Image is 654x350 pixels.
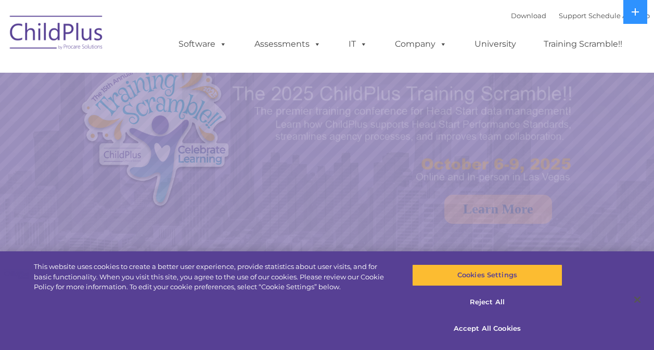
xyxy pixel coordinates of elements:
[559,11,586,20] a: Support
[412,318,562,340] button: Accept All Cookies
[338,34,378,55] a: IT
[444,195,552,224] a: Learn More
[168,34,237,55] a: Software
[5,8,109,60] img: ChildPlus by Procare Solutions
[533,34,633,55] a: Training Scramble!!
[412,264,562,286] button: Cookies Settings
[464,34,527,55] a: University
[34,262,392,292] div: This website uses cookies to create a better user experience, provide statistics about user visit...
[588,11,650,20] a: Schedule A Demo
[511,11,650,20] font: |
[244,34,331,55] a: Assessments
[511,11,546,20] a: Download
[626,288,649,311] button: Close
[384,34,457,55] a: Company
[412,291,562,313] button: Reject All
